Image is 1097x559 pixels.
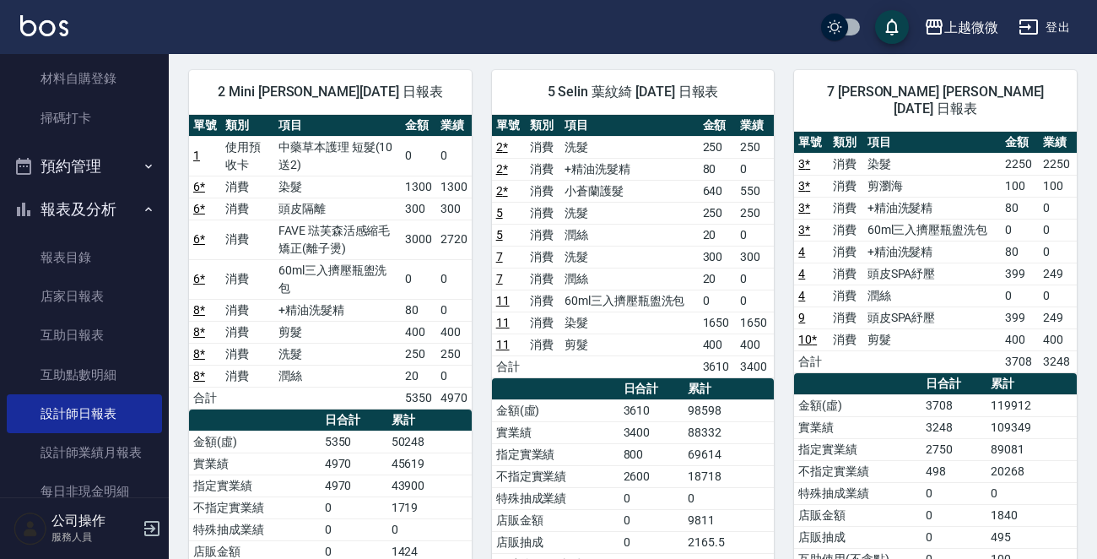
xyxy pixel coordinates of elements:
td: 0 [401,259,436,299]
td: 消費 [526,312,560,334]
td: 3000 [401,220,436,259]
td: 消費 [526,202,560,224]
td: 合計 [492,355,527,377]
td: 2250 [1039,153,1077,175]
td: 3248 [921,416,986,438]
td: 60ml三入擠壓瓶盥洗包 [560,290,699,312]
td: 80 [1001,241,1039,263]
a: 4 [798,245,805,258]
td: 剪髮 [274,321,401,343]
td: 不指定實業績 [794,460,921,482]
td: 89081 [986,438,1077,460]
td: 0 [921,482,986,504]
td: 消費 [829,285,863,307]
td: 消費 [829,175,863,197]
a: 5 [496,228,503,242]
td: 金額(虛) [492,399,619,421]
td: 98598 [684,399,774,421]
td: 0 [1039,285,1077,307]
td: 5350 [401,387,436,409]
td: 3400 [619,421,684,443]
td: 消費 [221,176,274,198]
td: 頭皮SPA紓壓 [863,263,1002,285]
td: 400 [736,334,774,355]
td: 1719 [387,497,472,518]
td: 消費 [829,197,863,219]
td: 550 [736,180,774,202]
td: 250 [736,202,774,224]
span: 7 [PERSON_NAME] [PERSON_NAME][DATE] 日報表 [814,84,1056,117]
td: 消費 [829,328,863,350]
td: 洗髮 [560,246,699,268]
td: 0 [401,136,436,176]
th: 項目 [560,115,699,137]
td: 消費 [221,259,274,299]
td: 剪瀏海 [863,175,1002,197]
td: 實業績 [189,453,321,475]
td: 109349 [986,416,1077,438]
td: 頭皮SPA紓壓 [863,307,1002,328]
td: 消費 [526,158,560,180]
td: 0 [436,365,472,387]
td: 剪髮 [863,328,1002,350]
button: 預約管理 [7,144,162,188]
a: 互助日報表 [7,316,162,355]
td: 640 [699,180,737,202]
td: 4970 [321,453,387,475]
td: 小蒼蘭護髮 [560,180,699,202]
th: 單號 [189,115,221,137]
td: 洗髮 [560,136,699,158]
td: 消費 [829,263,863,285]
th: 日合計 [619,378,684,400]
td: 0 [736,224,774,246]
td: 消費 [829,241,863,263]
td: 18718 [684,465,774,487]
a: 4 [798,267,805,280]
a: 7 [496,250,503,263]
td: 0 [699,290,737,312]
td: 0 [736,158,774,180]
td: 3708 [921,394,986,416]
td: 合計 [189,387,221,409]
th: 類別 [526,115,560,137]
th: 類別 [829,132,863,154]
td: 剪髮 [560,334,699,355]
td: 特殊抽成業績 [492,487,619,509]
th: 業績 [736,115,774,137]
a: 5 [496,206,503,220]
th: 累計 [986,373,1077,395]
a: 設計師日報表 [7,394,162,433]
td: FAVE 琺芙森活感縮毛矯正(離子燙) [274,220,401,259]
td: 4970 [436,387,472,409]
td: 495 [986,526,1077,548]
td: 金額(虛) [189,431,321,453]
table: a dense table [492,115,775,378]
th: 金額 [699,115,737,137]
td: 0 [321,497,387,518]
th: 項目 [274,115,401,137]
td: 50248 [387,431,472,453]
td: 300 [699,246,737,268]
td: 0 [736,268,774,290]
td: 消費 [526,268,560,290]
td: 400 [436,321,472,343]
td: +精油洗髮精 [863,197,1002,219]
td: 20 [401,365,436,387]
td: 1300 [401,176,436,198]
td: 3610 [619,399,684,421]
td: 消費 [526,334,560,355]
a: 材料自購登錄 [7,59,162,98]
td: 0 [1039,241,1077,263]
td: 400 [401,321,436,343]
th: 類別 [221,115,274,137]
td: 400 [1039,328,1077,350]
td: 250 [436,343,472,365]
td: 使用預收卡 [221,136,274,176]
td: 消費 [829,153,863,175]
h5: 公司操作 [51,513,138,529]
td: 消費 [829,307,863,328]
th: 項目 [863,132,1002,154]
td: 消費 [221,220,274,259]
td: 20 [699,268,737,290]
td: 店販金額 [492,509,619,531]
